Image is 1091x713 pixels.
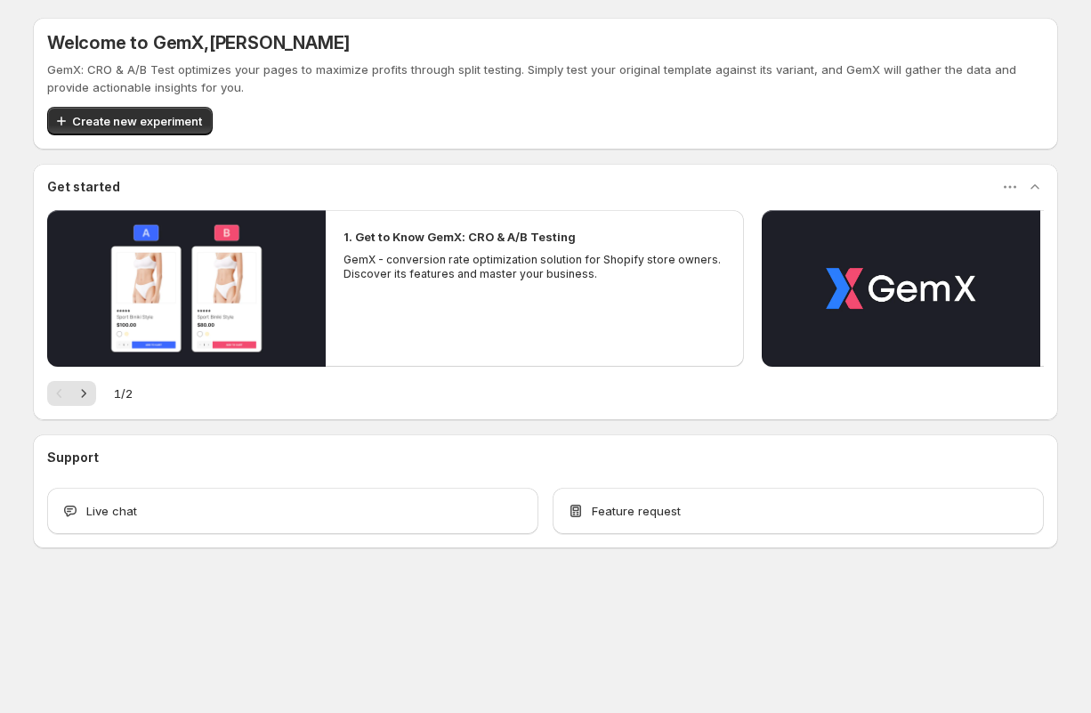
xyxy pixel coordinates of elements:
[47,178,120,196] h3: Get started
[343,228,576,246] h2: 1. Get to Know GemX: CRO & A/B Testing
[47,32,350,53] h5: Welcome to GemX
[47,449,99,466] h3: Support
[343,253,726,281] p: GemX - conversion rate optimization solution for Shopify store owners. Discover its features and ...
[47,210,326,367] button: Play video
[86,502,137,520] span: Live chat
[204,32,350,53] span: , [PERSON_NAME]
[114,385,133,402] span: 1 / 2
[47,107,213,135] button: Create new experiment
[592,502,681,520] span: Feature request
[47,381,96,406] nav: Pagination
[71,381,96,406] button: Next
[47,61,1044,96] p: GemX: CRO & A/B Test optimizes your pages to maximize profits through split testing. Simply test ...
[762,210,1040,367] button: Play video
[72,112,202,130] span: Create new experiment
